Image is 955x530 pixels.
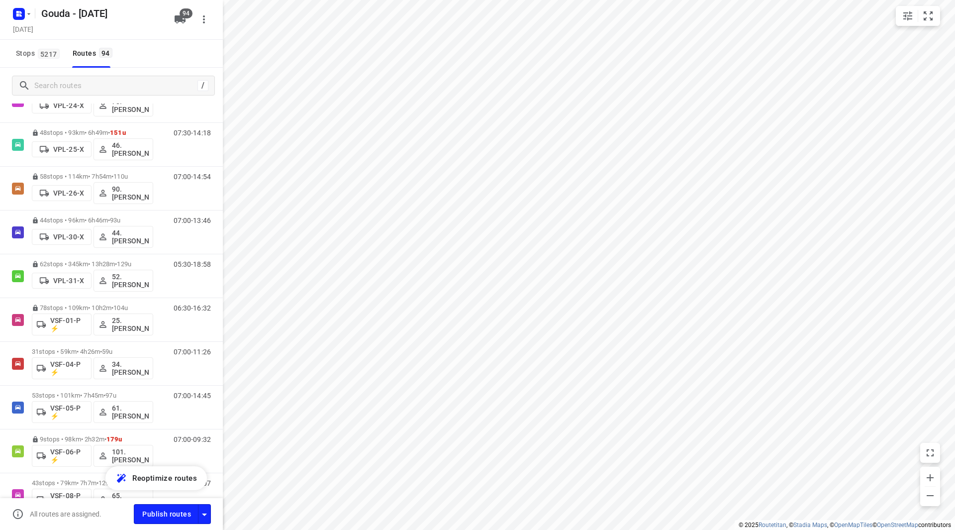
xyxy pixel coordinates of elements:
[110,129,126,136] span: 151u
[94,401,153,423] button: 61.[PERSON_NAME]
[113,304,128,312] span: 104u
[16,47,63,60] span: Stops
[32,304,153,312] p: 78 stops • 109km • 10h2m
[793,522,827,529] a: Stadia Maps
[115,260,117,268] span: •
[100,348,102,355] span: •
[759,522,786,529] a: Routetitan
[918,6,938,26] button: Fit zoom
[111,173,113,180] span: •
[113,173,128,180] span: 110u
[32,129,153,136] p: 48 stops • 93km • 6h49m
[53,145,84,153] p: VPL-25-X
[37,5,166,21] h5: Rename
[53,233,84,241] p: VPL-30-X
[32,445,92,467] button: VSF-06-P ⚡
[94,226,153,248] button: 44. [PERSON_NAME]
[32,98,92,113] button: VPL-24-X
[170,9,190,29] button: 94
[94,357,153,379] button: 34.[PERSON_NAME]
[739,522,951,529] li: © 2025 , © , © © contributors
[32,435,153,443] p: 9 stops • 98km • 2h32m
[94,182,153,204] button: 90.[PERSON_NAME]
[94,314,153,335] button: 25. [PERSON_NAME]
[174,173,211,181] p: 07:00-14:54
[111,304,113,312] span: •
[898,6,918,26] button: Map settings
[134,504,198,524] button: Publish routes
[110,216,120,224] span: 93u
[174,348,211,356] p: 07:00-11:26
[103,392,105,399] span: •
[32,229,92,245] button: VPL-30-X
[32,348,153,355] p: 31 stops • 59km • 4h26m
[50,448,87,464] p: VSF-06-P ⚡
[834,522,872,529] a: OpenMapTiles
[174,216,211,224] p: 07:00-13:46
[50,360,87,376] p: VSF-04-P ⚡
[53,277,84,285] p: VPL-31-X
[104,435,106,443] span: •
[877,522,918,529] a: OpenStreetMap
[194,9,214,29] button: More
[142,508,191,521] span: Publish routes
[112,229,149,245] p: 44. [PERSON_NAME]
[32,489,92,511] button: VSF-08-P ⚡
[50,492,87,508] p: VSF-08-P ⚡
[112,273,149,289] p: 52. [PERSON_NAME]
[32,260,153,268] p: 62 stops • 345km • 13h28m
[174,129,211,137] p: 07:30-14:18
[105,392,116,399] span: 97u
[132,472,197,485] span: Reoptimize routes
[94,138,153,160] button: 46. [PERSON_NAME]
[112,141,149,157] p: 46. [PERSON_NAME]
[896,6,940,26] div: small contained button group
[174,260,211,268] p: 05:30-18:58
[174,392,211,400] p: 07:00-14:45
[94,95,153,116] button: 78.[PERSON_NAME]
[174,435,211,443] p: 07:00-09:32
[32,173,153,180] p: 58 stops • 114km • 7h54m
[73,47,115,60] div: Routes
[112,317,149,332] p: 25. [PERSON_NAME]
[38,49,60,59] span: 5217
[9,23,37,35] h5: Project date
[112,98,149,113] p: 78.[PERSON_NAME]
[96,479,98,487] span: •
[32,479,153,487] p: 43 stops • 79km • 7h7m
[102,348,112,355] span: 59u
[106,435,122,443] span: 179u
[32,216,153,224] p: 44 stops • 96km • 6h46m
[32,314,92,335] button: VSF-01-P ⚡
[112,185,149,201] p: 90.[PERSON_NAME]
[112,492,149,508] p: 65. [PERSON_NAME]
[94,445,153,467] button: 101.[PERSON_NAME]
[105,466,207,490] button: Reoptimize routes
[34,78,197,94] input: Search routes
[32,185,92,201] button: VPL-26-X
[50,317,87,332] p: VSF-01-P ⚡
[53,102,84,109] p: VPL-24-X
[32,141,92,157] button: VPL-25-X
[98,479,113,487] span: 129u
[50,404,87,420] p: VSF-05-P ⚡
[32,392,153,399] p: 53 stops • 101km • 7h45m
[108,129,110,136] span: •
[94,270,153,292] button: 52. [PERSON_NAME]
[32,273,92,289] button: VPL-31-X
[112,360,149,376] p: 34.[PERSON_NAME]
[32,401,92,423] button: VSF-05-P ⚡
[112,448,149,464] p: 101.[PERSON_NAME]
[198,508,210,520] div: Driver app settings
[30,510,101,518] p: All routes are assigned.
[197,80,208,91] div: /
[99,48,112,58] span: 94
[174,304,211,312] p: 06:30-16:32
[112,404,149,420] p: 61.[PERSON_NAME]
[32,357,92,379] button: VSF-04-P ⚡
[108,216,110,224] span: •
[117,260,131,268] span: 129u
[53,189,84,197] p: VPL-26-X
[180,8,192,18] span: 94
